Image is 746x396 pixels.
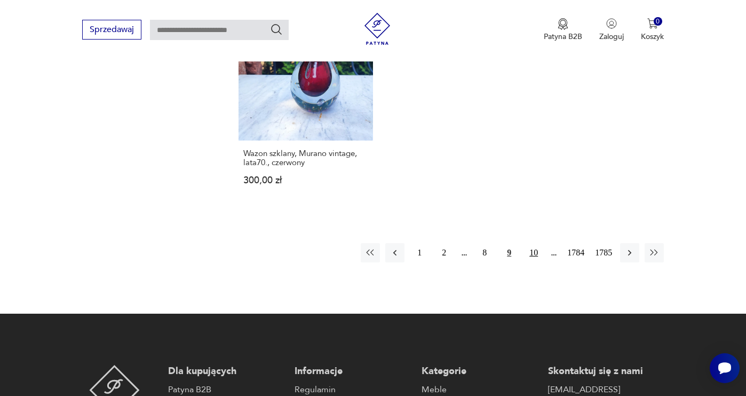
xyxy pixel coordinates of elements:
button: 9 [499,243,519,262]
p: Patyna B2B [544,32,582,42]
a: Regulamin [295,383,410,396]
button: 1784 [565,243,587,262]
img: Ikonka użytkownika [606,18,617,29]
iframe: Smartsupp widget button [710,353,740,383]
button: Patyna B2B [544,18,582,42]
img: Patyna - sklep z meblami i dekoracjami vintage [361,13,393,45]
button: 0Koszyk [641,18,664,42]
button: 1785 [592,243,615,262]
img: Ikona medalu [558,18,568,30]
button: Sprzedawaj [82,20,141,40]
button: 10 [524,243,543,262]
button: Szukaj [270,23,283,36]
button: 8 [475,243,494,262]
img: Ikona koszyka [647,18,658,29]
a: Wazon szklany, Murano vintage, lata70., czerwonyWazon szklany, Murano vintage, lata70., czerwony3... [239,5,373,205]
div: 0 [654,17,663,26]
h3: Wazon szklany, Murano vintage, lata70., czerwony [243,149,368,167]
a: Patyna B2B [168,383,284,396]
p: Informacje [295,365,410,378]
a: Meble [422,383,537,396]
button: 2 [434,243,454,262]
p: Koszyk [641,32,664,42]
p: Kategorie [422,365,537,378]
p: Skontaktuj się z nami [548,365,664,378]
button: 1 [410,243,429,262]
a: Sprzedawaj [82,27,141,34]
p: 300,00 zł [243,176,368,185]
p: Dla kupujących [168,365,284,378]
a: Ikona medaluPatyna B2B [544,18,582,42]
p: Zaloguj [599,32,624,42]
button: Zaloguj [599,18,624,42]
